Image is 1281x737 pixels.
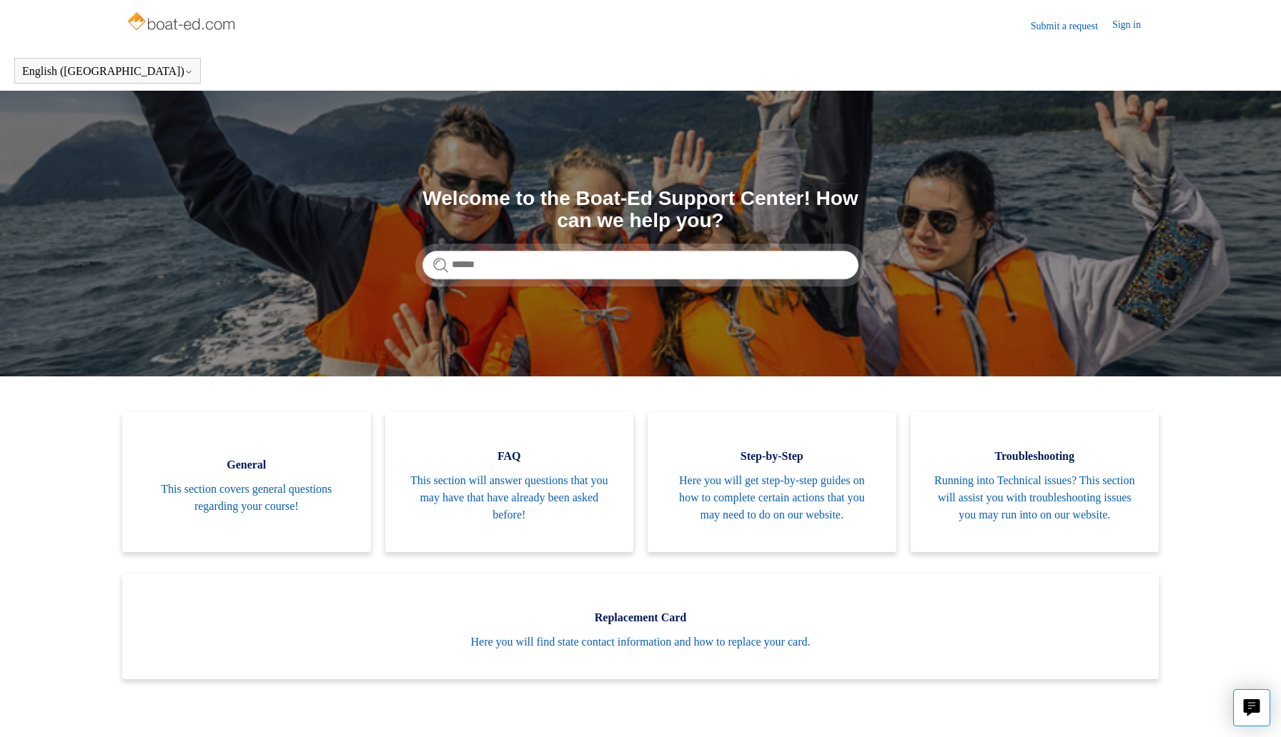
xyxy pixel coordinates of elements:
[126,9,239,37] img: Boat-Ed Help Center home page
[385,412,634,552] a: FAQ This section will answer questions that you may have that have already been asked before!
[144,456,350,473] span: General
[144,609,1137,626] span: Replacement Card
[122,412,371,552] a: General This section covers general questions regarding your course!
[1031,19,1112,34] a: Submit a request
[648,412,896,552] a: Step-by-Step Here you will get step-by-step guides on how to complete certain actions that you ma...
[22,65,193,78] button: English ([GEOGRAPHIC_DATA])
[932,472,1138,523] span: Running into Technical issues? This section will assist you with troubleshooting issues you may r...
[422,188,859,232] h1: Welcome to the Boat-Ed Support Center! How can we help you?
[422,251,859,279] input: Search
[1233,689,1270,726] button: Live chat
[122,573,1159,679] a: Replacement Card Here you will find state contact information and how to replace your card.
[144,633,1137,651] span: Here you will find state contact information and how to replace your card.
[911,412,1159,552] a: Troubleshooting Running into Technical issues? This section will assist you with troubleshooting ...
[407,472,613,523] span: This section will answer questions that you may have that have already been asked before!
[669,448,875,465] span: Step-by-Step
[1112,17,1155,34] a: Sign in
[144,481,350,515] span: This section covers general questions regarding your course!
[932,448,1138,465] span: Troubleshooting
[407,448,613,465] span: FAQ
[669,472,875,523] span: Here you will get step-by-step guides on how to complete certain actions that you may need to do ...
